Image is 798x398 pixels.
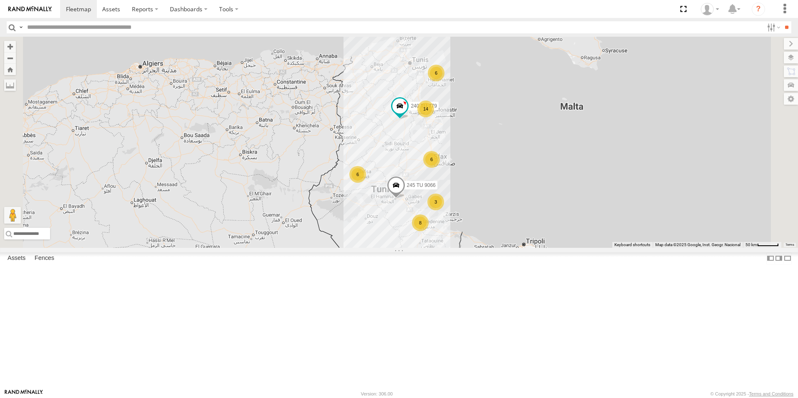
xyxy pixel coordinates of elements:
label: Assets [3,252,30,264]
label: Dock Summary Table to the Right [775,252,783,264]
button: Drag Pegman onto the map to open Street View [4,207,21,224]
label: Hide Summary Table [783,252,792,264]
a: Visit our Website [5,390,43,398]
div: Nejah Benkhalifa [698,3,722,15]
button: Map Scale: 50 km per 48 pixels [743,242,781,248]
button: Zoom out [4,52,16,64]
div: Version: 306.00 [361,391,393,396]
label: Search Filter Options [764,21,782,33]
span: 50 km [745,242,757,247]
button: Keyboard shortcuts [614,242,650,248]
span: 240 TU 779 [411,103,437,109]
img: rand-logo.svg [8,6,52,12]
a: Terms (opens in new tab) [785,243,794,247]
label: Dock Summary Table to the Left [766,252,775,264]
label: Measure [4,79,16,91]
div: 14 [417,101,434,117]
button: Zoom in [4,41,16,52]
button: Zoom Home [4,64,16,75]
a: Terms and Conditions [749,391,793,396]
label: Fences [30,252,58,264]
div: 3 [427,194,444,210]
span: Map data ©2025 Google, Inst. Geogr. Nacional [655,242,740,247]
span: 245 TU 9066 [407,182,436,188]
div: 6 [349,166,366,183]
i: ? [752,3,765,16]
label: Map Settings [784,93,798,105]
div: © Copyright 2025 - [710,391,793,396]
div: 6 [423,151,440,168]
div: 8 [412,214,429,231]
div: 6 [428,65,444,81]
label: Search Query [18,21,24,33]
